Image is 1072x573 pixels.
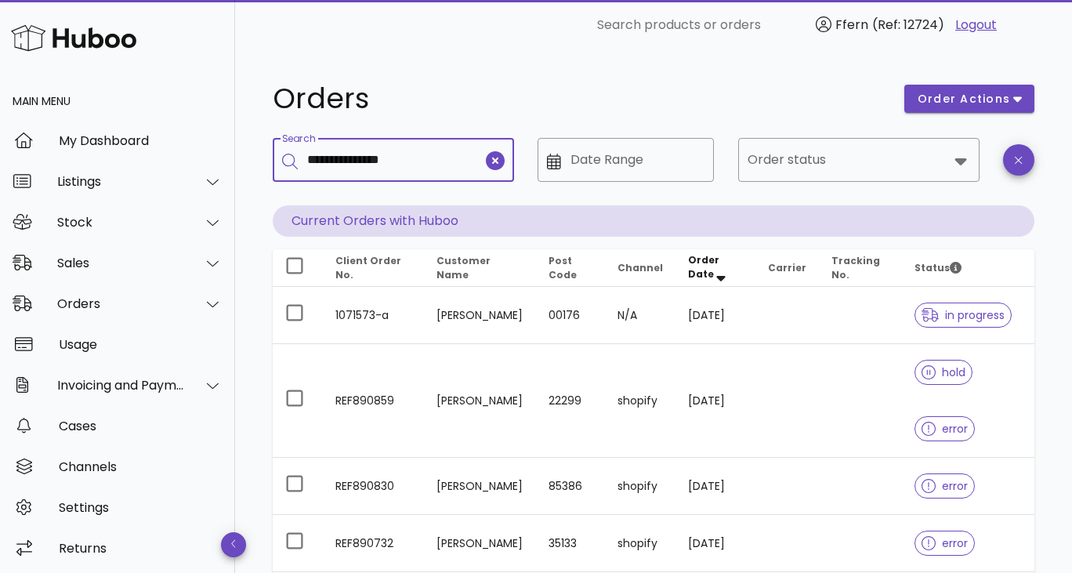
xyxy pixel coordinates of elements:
[323,287,424,344] td: 1071573-a
[872,16,944,34] span: (Ref: 12724)
[738,138,980,182] div: Order status
[536,287,605,344] td: 00176
[675,458,755,515] td: [DATE]
[922,367,965,378] span: hold
[323,458,424,515] td: REF890830
[57,174,185,189] div: Listings
[436,254,491,281] span: Customer Name
[424,344,536,458] td: [PERSON_NAME]
[617,261,663,274] span: Channel
[59,500,223,515] div: Settings
[902,249,1034,287] th: Status
[323,344,424,458] td: REF890859
[831,254,880,281] span: Tracking No.
[57,378,185,393] div: Invoicing and Payments
[688,253,719,281] span: Order Date
[904,85,1034,113] button: order actions
[273,85,885,113] h1: Orders
[605,344,675,458] td: shopify
[536,458,605,515] td: 85386
[675,515,755,572] td: [DATE]
[57,296,185,311] div: Orders
[282,133,315,145] label: Search
[273,205,1034,237] p: Current Orders with Huboo
[605,287,675,344] td: N/A
[424,287,536,344] td: [PERSON_NAME]
[424,249,536,287] th: Customer Name
[11,21,136,55] img: Huboo Logo
[323,515,424,572] td: REF890732
[922,423,968,434] span: error
[917,91,1011,107] span: order actions
[922,481,968,491] span: error
[536,344,605,458] td: 22299
[424,515,536,572] td: [PERSON_NAME]
[323,249,424,287] th: Client Order No.
[57,215,185,230] div: Stock
[819,249,903,287] th: Tracking No.
[536,515,605,572] td: 35133
[605,458,675,515] td: shopify
[549,254,577,281] span: Post Code
[59,133,223,148] div: My Dashboard
[768,261,806,274] span: Carrier
[57,256,185,270] div: Sales
[486,151,505,170] button: clear icon
[922,538,968,549] span: error
[59,419,223,433] div: Cases
[59,541,223,556] div: Returns
[424,458,536,515] td: [PERSON_NAME]
[605,249,675,287] th: Channel
[835,16,868,34] span: Ffern
[675,249,755,287] th: Order Date: Sorted descending. Activate to remove sorting.
[955,16,997,34] a: Logout
[914,261,962,274] span: Status
[675,344,755,458] td: [DATE]
[59,459,223,474] div: Channels
[335,254,401,281] span: Client Order No.
[922,310,1005,321] span: in progress
[59,337,223,352] div: Usage
[536,249,605,287] th: Post Code
[675,287,755,344] td: [DATE]
[605,515,675,572] td: shopify
[755,249,819,287] th: Carrier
